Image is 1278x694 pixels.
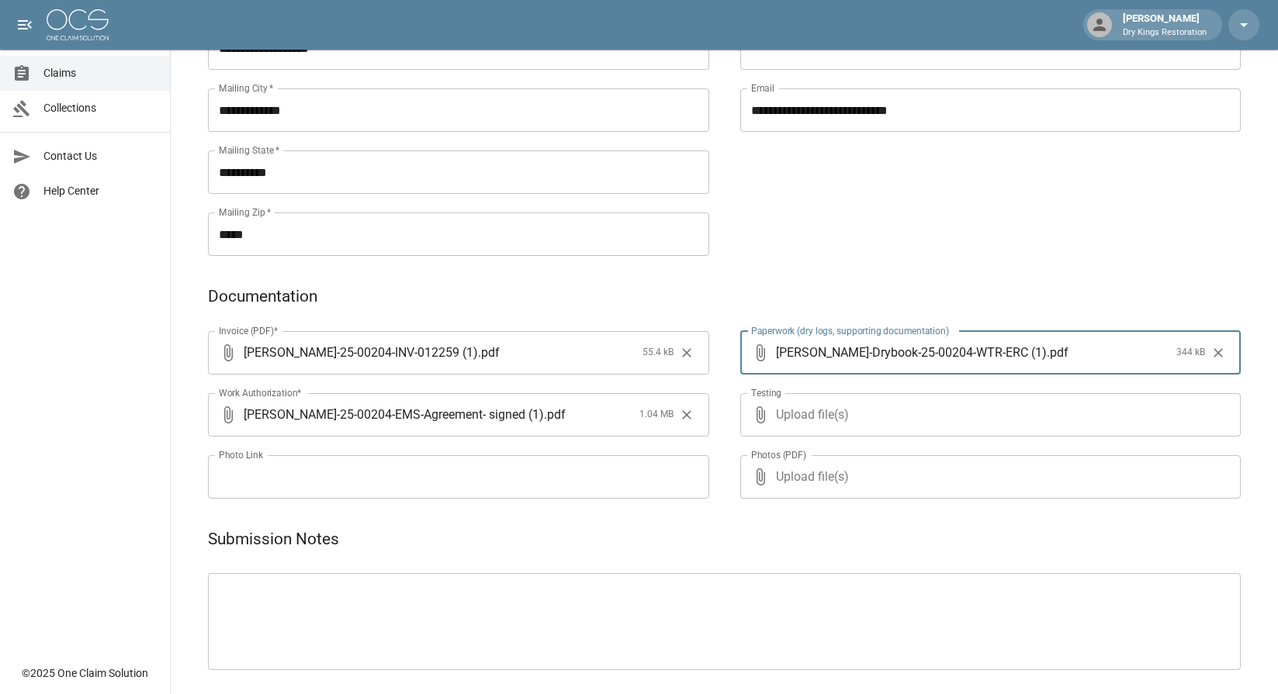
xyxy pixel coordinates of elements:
[1047,344,1068,361] span: . pdf
[675,341,698,364] button: Clear
[776,455,1200,499] span: Upload file(s)
[751,448,806,461] label: Photos (PDF)
[9,9,40,40] button: open drawer
[219,386,302,399] label: Work Authorization*
[43,100,158,116] span: Collections
[544,406,566,423] span: . pdf
[1117,11,1213,39] div: [PERSON_NAME]
[219,324,279,337] label: Invoice (PDF)*
[776,344,1047,361] span: [PERSON_NAME]-Drybook-25-00204-WTR-ERC (1)
[1123,26,1207,40] p: Dry Kings Restoration
[751,324,949,337] label: Paperwork (dry logs, supporting documentation)
[219,205,272,219] label: Mailing Zip
[751,81,774,95] label: Email
[219,81,274,95] label: Mailing City
[639,407,674,423] span: 1.04 MB
[43,183,158,199] span: Help Center
[776,393,1200,437] span: Upload file(s)
[43,65,158,81] span: Claims
[47,9,109,40] img: ocs-logo-white-transparent.png
[478,344,500,361] span: . pdf
[244,406,544,423] span: [PERSON_NAME]-25-00204-EMS-Agreement- signed (1)
[219,143,279,157] label: Mailing State
[43,148,158,164] span: Contact Us
[675,403,698,426] button: Clear
[219,448,263,461] label: Photo Link
[22,665,148,681] div: © 2025 One Claim Solution
[1176,345,1205,361] span: 344 kB
[244,344,478,361] span: [PERSON_NAME]-25-00204-INV-012259 (1)
[751,386,781,399] label: Testing
[642,345,674,361] span: 55.4 kB
[1207,341,1230,364] button: Clear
